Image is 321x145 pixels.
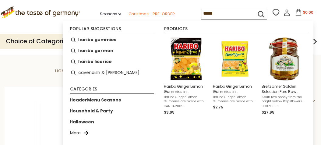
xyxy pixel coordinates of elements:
[164,84,208,94] span: Haribo Ginger Lemon Gummies in [GEOGRAPHIC_DATA], 160g - Made in [GEOGRAPHIC_DATA]
[100,11,121,17] a: Seasons
[73,97,121,103] b: eaderMenu Seasons
[291,9,317,18] button: $0.00
[68,117,157,128] li: Halloween
[68,128,157,139] li: More
[70,108,113,115] a: Household & Party
[70,27,154,33] li: Popular suggestions
[114,20,138,27] a: Oktoberfest
[161,34,210,118] li: Haribo Ginger Lemon Gummies in Bag, 160g - Made in Germany
[70,97,121,104] a: HeaderMenu Seasons
[210,34,259,118] li: Haribo Ginger Lemon Gummies in Bag, 4 oz.
[81,47,113,54] b: aribo german
[68,95,157,106] li: HeaderMenu Seasons
[145,20,161,27] a: On Sale
[68,106,157,117] li: Household & Party
[68,34,157,45] li: haribo gummies
[262,84,306,94] span: Breitsamer Golden Selection Pure Raw Honey in Large Jar 35.2 oz
[213,37,257,81] img: Haribo Ginger Lemon Gummies in Bag
[70,87,154,94] li: Categories
[262,104,306,108] span: HOBRE0018
[213,37,257,115] a: Haribo Ginger Lemon Gummies in BagHaribo Ginger Lemon Gummies in [GEOGRAPHIC_DATA], 4 oz.Haribo G...
[303,10,313,15] span: $0.00
[129,11,175,17] a: Christmas - PRE-ORDER
[164,95,208,104] span: Haribo Ginger Lemon Gummies are made with real lemon juice and real ginger concentrate for a deli...
[164,104,208,108] span: CANHAR0051
[259,34,308,118] li: Breitsamer Golden Selection Pure Raw Honey in Large Jar 35.2 oz
[68,56,157,67] li: haribo licorice
[262,37,306,115] a: Breitsamer Golden Selection Pure Raw Honey in Large Jar 35.2 ozSpun raw honey from the bright yel...
[68,45,157,56] li: haribo german
[81,36,116,43] b: aribo gummies
[309,35,321,48] img: next arrow
[68,67,157,78] li: cavendish & harvey
[213,84,257,94] span: Haribo Ginger Lemon Gummies in [GEOGRAPHIC_DATA], 4 oz.
[262,110,274,115] span: $27.95
[70,118,94,126] a: Halloween
[164,27,308,33] li: Products
[73,108,113,114] b: ousehold & Party
[164,110,175,115] span: $3.95
[262,95,306,104] span: Spun raw honey from the bright yellow Rapsflowers ([GEOGRAPHIC_DATA]). A delicious and healthy sp...
[164,37,208,115] a: Haribo Ginger Lemon Gummies in [GEOGRAPHIC_DATA], 160g - Made in [GEOGRAPHIC_DATA]Haribo Ginger L...
[81,58,112,65] b: aribo licorice
[55,68,68,74] a: Home
[213,95,257,104] span: Haribo Ginger Lemon Gummies are made with lemon and ginger concentrate for a delicious fruity tas...
[73,119,94,125] b: alloween
[213,104,223,110] span: $2.75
